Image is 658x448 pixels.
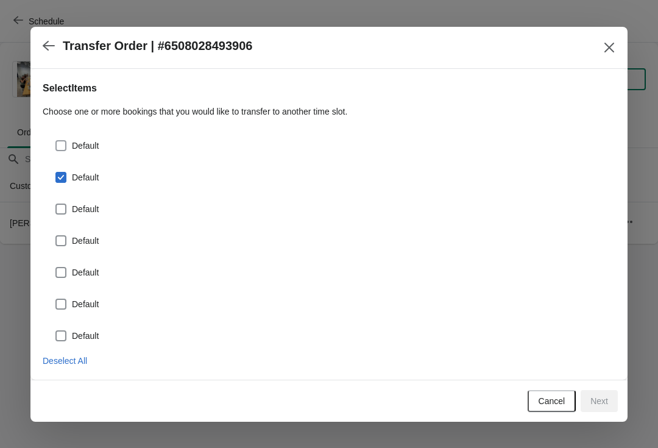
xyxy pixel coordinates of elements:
[43,356,87,366] span: Deselect All
[72,298,99,310] span: Default
[63,39,252,53] h2: Transfer Order | #6508028493906
[528,390,576,412] button: Cancel
[539,396,565,406] span: Cancel
[72,330,99,342] span: Default
[43,105,615,118] p: Choose one or more bookings that you would like to transfer to another time slot.
[43,81,615,96] h2: Select Items
[72,140,99,152] span: Default
[72,171,99,183] span: Default
[598,37,620,59] button: Close
[72,235,99,247] span: Default
[72,266,99,279] span: Default
[72,203,99,215] span: Default
[38,350,92,372] button: Deselect All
